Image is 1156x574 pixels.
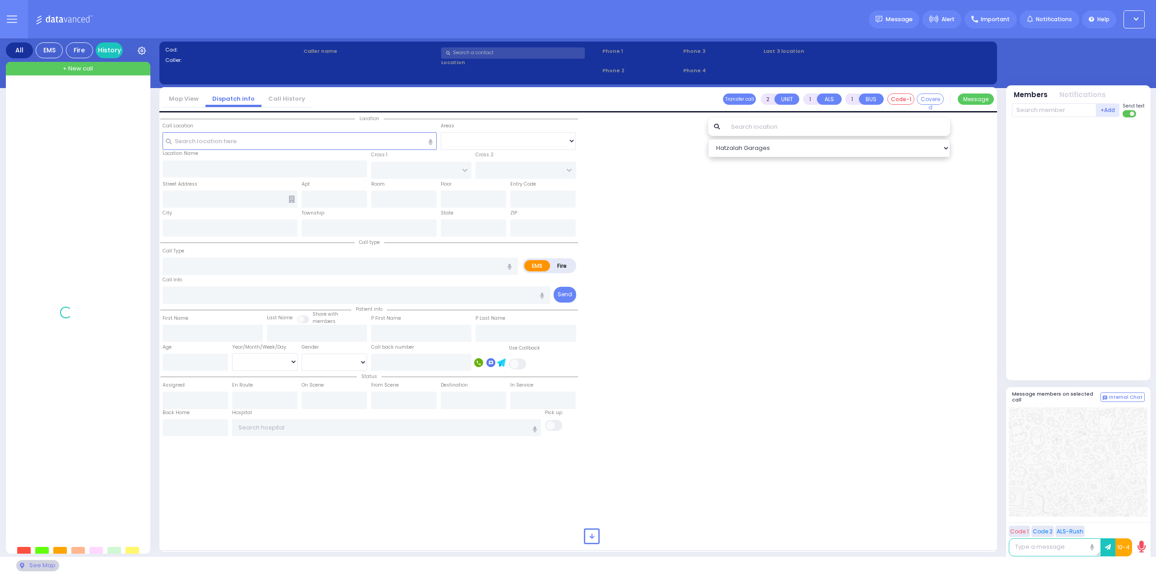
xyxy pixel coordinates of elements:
button: +Add [1096,103,1120,117]
span: Patient info [351,306,387,313]
label: Call Location [163,122,193,130]
span: Send text [1123,103,1145,109]
label: Fire [550,260,575,271]
span: Message [886,15,913,24]
label: Call back number [371,344,414,351]
label: Township [302,210,324,217]
span: Alert [942,15,955,23]
button: Code 2 [1031,526,1054,537]
label: Turn off text [1123,109,1137,118]
button: Internal Chat [1100,392,1145,402]
label: Pick up [545,409,562,416]
img: Logo [36,14,96,25]
label: From Scene [371,382,399,389]
label: Hospital [232,409,252,416]
img: message.svg [876,16,882,23]
div: Year/Month/Week/Day [232,344,298,351]
label: Age [163,344,172,351]
label: Call Type [163,247,184,255]
label: Apt [302,181,310,188]
span: + New call [63,64,93,73]
label: Caller: [165,56,300,64]
label: Street Address [163,181,197,188]
label: Assigned [163,382,185,389]
button: Transfer call [723,93,756,105]
label: Cad: [165,46,300,54]
label: First Name [163,315,188,322]
label: Call Info [163,276,182,284]
input: Search hospital [232,419,541,436]
label: Location [441,59,599,66]
span: Phone 1 [602,47,680,55]
span: Notifications [1036,15,1072,23]
span: Internal Chat [1109,394,1142,401]
button: ALS [817,93,842,105]
label: Floor [441,181,452,188]
div: See map [16,560,59,571]
img: comment-alt.png [1103,396,1107,400]
button: Code-1 [887,93,914,105]
label: ZIP [510,210,517,217]
span: Phone 4 [683,67,761,75]
label: State [441,210,453,217]
span: Location [355,115,384,122]
label: City [163,210,172,217]
span: members [312,318,336,325]
span: Phone 2 [602,67,680,75]
label: En Route [232,382,253,389]
div: Fire [66,42,93,58]
label: Destination [441,382,468,389]
button: Members [1014,90,1048,100]
button: Notifications [1059,90,1106,100]
div: All [6,42,33,58]
a: Dispatch info [205,94,261,103]
button: 10-4 [1115,538,1132,556]
button: Covered [917,93,944,105]
button: Message [958,93,994,105]
label: P First Name [371,315,401,322]
label: Cross 2 [475,151,494,159]
button: Send [554,287,576,303]
label: EMS [524,260,550,271]
label: Room [371,181,385,188]
button: BUS [859,93,884,105]
label: Gender [302,344,319,351]
span: Important [981,15,1010,23]
label: Entry Code [510,181,536,188]
a: History [96,42,123,58]
label: On Scene [302,382,324,389]
label: Use Callback [509,345,540,352]
span: Status [357,373,382,380]
label: In Service [510,382,533,389]
input: Search a contact [441,47,585,59]
button: UNIT [774,93,799,105]
input: Search location [725,118,951,136]
h5: Message members on selected call [1012,391,1100,403]
button: ALS-Rush [1055,526,1085,537]
button: Code 1 [1009,526,1030,537]
label: Areas [441,122,454,130]
label: Last 3 location [764,47,877,55]
label: Caller name [303,47,438,55]
span: Help [1097,15,1109,23]
input: Search member [1012,103,1096,117]
a: Call History [261,94,312,103]
div: EMS [36,42,63,58]
span: Call type [354,239,384,246]
span: Other building occupants [289,196,295,203]
label: P Last Name [475,315,505,322]
label: Location Name [163,150,198,157]
a: Map View [162,94,205,103]
span: Phone 3 [683,47,761,55]
label: Cross 1 [371,151,387,159]
label: Back Home [163,409,190,416]
input: Search location here [163,132,437,149]
label: Last Name [267,314,293,322]
small: Share with [312,311,338,317]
